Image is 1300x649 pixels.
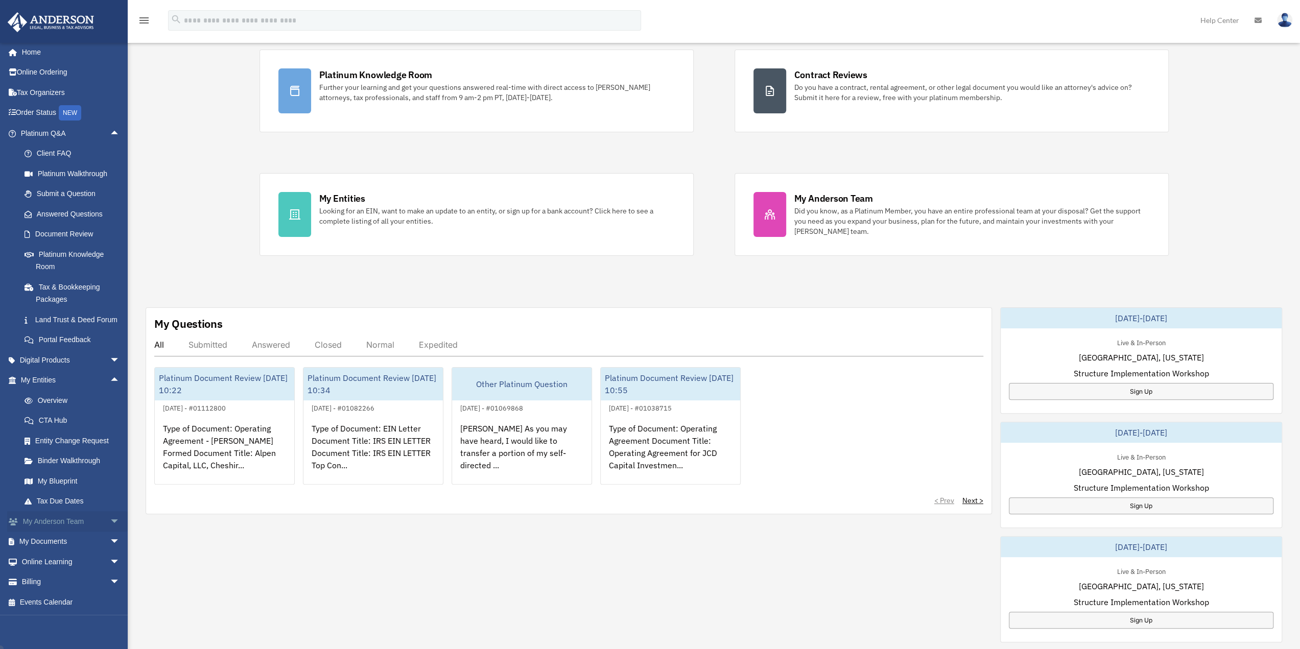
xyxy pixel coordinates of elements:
[319,82,675,103] div: Further your learning and get your questions answered real-time with direct access to [PERSON_NAM...
[154,367,295,485] a: Platinum Document Review [DATE] 10:22[DATE] - #01112800Type of Document: Operating Agreement - [P...
[7,82,135,103] a: Tax Organizers
[14,204,135,224] a: Answered Questions
[452,368,592,400] div: Other Platinum Question
[1073,596,1209,608] span: Structure Implementation Workshop
[14,430,135,451] a: Entity Change Request
[1078,580,1203,592] span: [GEOGRAPHIC_DATA], [US_STATE]
[1009,497,1273,514] a: Sign Up
[14,411,135,431] a: CTA Hub
[171,14,182,25] i: search
[14,277,135,309] a: Tax & Bookkeeping Packages
[5,12,97,32] img: Anderson Advisors Platinum Portal
[419,340,458,350] div: Expedited
[735,173,1169,256] a: My Anderson Team Did you know, as a Platinum Member, you have an entire professional team at your...
[1108,336,1173,347] div: Live & In-Person
[110,123,130,144] span: arrow_drop_up
[1078,466,1203,478] span: [GEOGRAPHIC_DATA], [US_STATE]
[7,62,135,83] a: Online Ordering
[1108,451,1173,462] div: Live & In-Person
[1073,367,1209,379] span: Structure Implementation Workshop
[794,206,1150,236] div: Did you know, as a Platinum Member, you have an entire professional team at your disposal? Get th...
[14,163,135,184] a: Platinum Walkthrough
[14,471,135,491] a: My Blueprint
[303,414,443,494] div: Type of Document: EIN Letter Document Title: IRS EIN LETTER Document Title: IRS EIN LETTER Top Co...
[601,368,740,400] div: Platinum Document Review [DATE] 10:55
[1009,612,1273,629] a: Sign Up
[315,340,342,350] div: Closed
[110,532,130,552] span: arrow_drop_down
[14,184,135,204] a: Submit a Question
[303,367,443,485] a: Platinum Document Review [DATE] 10:34[DATE] - #01082266Type of Document: EIN Letter Document Titl...
[7,551,135,572] a: Online Learningarrow_drop_down
[155,368,294,400] div: Platinum Document Review [DATE] 10:22
[1108,565,1173,576] div: Live & In-Person
[110,572,130,593] span: arrow_drop_down
[188,340,227,350] div: Submitted
[7,123,135,143] a: Platinum Q&Aarrow_drop_up
[259,173,694,256] a: My Entities Looking for an EIN, want to make an update to an entity, or sign up for a bank accoun...
[14,451,135,471] a: Binder Walkthrough
[7,592,135,612] a: Events Calendar
[1001,537,1282,557] div: [DATE]-[DATE]
[1277,13,1292,28] img: User Pic
[319,192,365,205] div: My Entities
[155,402,234,413] div: [DATE] - #01112800
[14,491,135,512] a: Tax Due Dates
[962,495,983,506] a: Next >
[319,68,433,81] div: Platinum Knowledge Room
[7,103,135,124] a: Order StatusNEW
[303,368,443,400] div: Platinum Document Review [DATE] 10:34
[452,402,531,413] div: [DATE] - #01069868
[14,244,135,277] a: Platinum Knowledge Room
[7,511,135,532] a: My Anderson Teamarrow_drop_down
[7,350,135,370] a: Digital Productsarrow_drop_down
[452,367,592,485] a: Other Platinum Question[DATE] - #01069868[PERSON_NAME] As you may have heard, I would like to tra...
[110,511,130,532] span: arrow_drop_down
[110,350,130,371] span: arrow_drop_down
[366,340,394,350] div: Normal
[138,18,150,27] a: menu
[7,370,135,391] a: My Entitiesarrow_drop_up
[452,414,592,494] div: [PERSON_NAME] As you may have heard, I would like to transfer a portion of my self-directed ...
[155,414,294,494] div: Type of Document: Operating Agreement - [PERSON_NAME] Formed Document Title: Alpen Capital, LLC, ...
[7,572,135,592] a: Billingarrow_drop_down
[110,551,130,572] span: arrow_drop_down
[1001,422,1282,443] div: [DATE]-[DATE]
[14,224,135,245] a: Document Review
[14,143,135,164] a: Client FAQ
[1078,351,1203,364] span: [GEOGRAPHIC_DATA], [US_STATE]
[154,340,164,350] div: All
[794,68,867,81] div: Contract Reviews
[14,390,135,411] a: Overview
[110,370,130,391] span: arrow_drop_up
[59,105,81,121] div: NEW
[303,402,383,413] div: [DATE] - #01082266
[1009,383,1273,400] a: Sign Up
[154,316,223,331] div: My Questions
[1001,308,1282,328] div: [DATE]-[DATE]
[601,402,680,413] div: [DATE] - #01038715
[601,414,740,494] div: Type of Document: Operating Agreement Document Title: Operating Agreement for JCD Capital Investm...
[7,42,130,62] a: Home
[600,367,741,485] a: Platinum Document Review [DATE] 10:55[DATE] - #01038715Type of Document: Operating Agreement Docu...
[794,82,1150,103] div: Do you have a contract, rental agreement, or other legal document you would like an attorney's ad...
[735,50,1169,132] a: Contract Reviews Do you have a contract, rental agreement, or other legal document you would like...
[319,206,675,226] div: Looking for an EIN, want to make an update to an entity, or sign up for a bank account? Click her...
[794,192,873,205] div: My Anderson Team
[259,50,694,132] a: Platinum Knowledge Room Further your learning and get your questions answered real-time with dire...
[138,14,150,27] i: menu
[252,340,290,350] div: Answered
[7,532,135,552] a: My Documentsarrow_drop_down
[14,309,135,330] a: Land Trust & Deed Forum
[14,330,135,350] a: Portal Feedback
[1073,482,1209,494] span: Structure Implementation Workshop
